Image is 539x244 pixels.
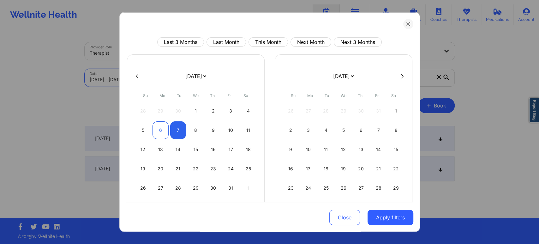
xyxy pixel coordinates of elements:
[205,160,221,178] div: Thu Oct 23 2025
[388,160,404,178] div: Sat Nov 22 2025
[283,179,299,197] div: Sun Nov 23 2025
[223,121,239,139] div: Fri Oct 10 2025
[318,141,334,158] div: Tue Nov 11 2025
[223,179,239,197] div: Fri Oct 31 2025
[153,160,169,178] div: Mon Oct 20 2025
[170,121,186,139] div: Tue Oct 07 2025
[388,121,404,139] div: Sat Nov 08 2025
[249,37,288,47] button: This Month
[370,179,386,197] div: Fri Nov 28 2025
[240,121,256,139] div: Sat Oct 11 2025
[335,121,351,139] div: Wed Nov 05 2025
[329,210,360,225] button: Close
[353,121,369,139] div: Thu Nov 06 2025
[240,102,256,120] div: Sat Oct 04 2025
[358,93,362,98] abbr: Thursday
[335,179,351,197] div: Wed Nov 26 2025
[207,37,246,47] button: Last Month
[368,210,413,225] button: Apply filters
[335,160,351,178] div: Wed Nov 19 2025
[188,121,204,139] div: Wed Oct 08 2025
[153,121,169,139] div: Mon Oct 06 2025
[300,141,316,158] div: Mon Nov 10 2025
[353,141,369,158] div: Thu Nov 13 2025
[300,160,316,178] div: Mon Nov 17 2025
[205,121,221,139] div: Thu Oct 09 2025
[135,179,151,197] div: Sun Oct 26 2025
[205,141,221,158] div: Thu Oct 16 2025
[143,93,148,98] abbr: Sunday
[388,141,404,158] div: Sat Nov 15 2025
[370,160,386,178] div: Fri Nov 21 2025
[300,179,316,197] div: Mon Nov 24 2025
[325,93,329,98] abbr: Tuesday
[157,37,204,47] button: Last 3 Months
[170,160,186,178] div: Tue Oct 21 2025
[283,198,299,216] div: Sun Nov 30 2025
[353,160,369,178] div: Thu Nov 20 2025
[135,160,151,178] div: Sun Oct 19 2025
[170,179,186,197] div: Tue Oct 28 2025
[318,121,334,139] div: Tue Nov 04 2025
[205,102,221,120] div: Thu Oct 02 2025
[188,102,204,120] div: Wed Oct 01 2025
[177,93,181,98] abbr: Tuesday
[388,102,404,120] div: Sat Nov 01 2025
[300,121,316,139] div: Mon Nov 03 2025
[291,93,296,98] abbr: Sunday
[205,179,221,197] div: Thu Oct 30 2025
[388,179,404,197] div: Sat Nov 29 2025
[188,141,204,158] div: Wed Oct 15 2025
[290,37,331,47] button: Next Month
[370,121,386,139] div: Fri Nov 07 2025
[193,93,199,98] abbr: Wednesday
[375,93,379,98] abbr: Friday
[188,160,204,178] div: Wed Oct 22 2025
[243,93,248,98] abbr: Saturday
[334,37,382,47] button: Next 3 Months
[227,93,231,98] abbr: Friday
[210,93,215,98] abbr: Thursday
[135,141,151,158] div: Sun Oct 12 2025
[318,160,334,178] div: Tue Nov 18 2025
[135,121,151,139] div: Sun Oct 05 2025
[283,141,299,158] div: Sun Nov 09 2025
[170,141,186,158] div: Tue Oct 14 2025
[223,102,239,120] div: Fri Oct 03 2025
[188,179,204,197] div: Wed Oct 29 2025
[223,160,239,178] div: Fri Oct 24 2025
[283,121,299,139] div: Sun Nov 02 2025
[370,141,386,158] div: Fri Nov 14 2025
[153,179,169,197] div: Mon Oct 27 2025
[153,141,169,158] div: Mon Oct 13 2025
[353,179,369,197] div: Thu Nov 27 2025
[341,93,346,98] abbr: Wednesday
[307,93,313,98] abbr: Monday
[223,141,239,158] div: Fri Oct 17 2025
[283,160,299,178] div: Sun Nov 16 2025
[159,93,165,98] abbr: Monday
[240,160,256,178] div: Sat Oct 25 2025
[318,179,334,197] div: Tue Nov 25 2025
[240,141,256,158] div: Sat Oct 18 2025
[391,93,396,98] abbr: Saturday
[335,141,351,158] div: Wed Nov 12 2025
